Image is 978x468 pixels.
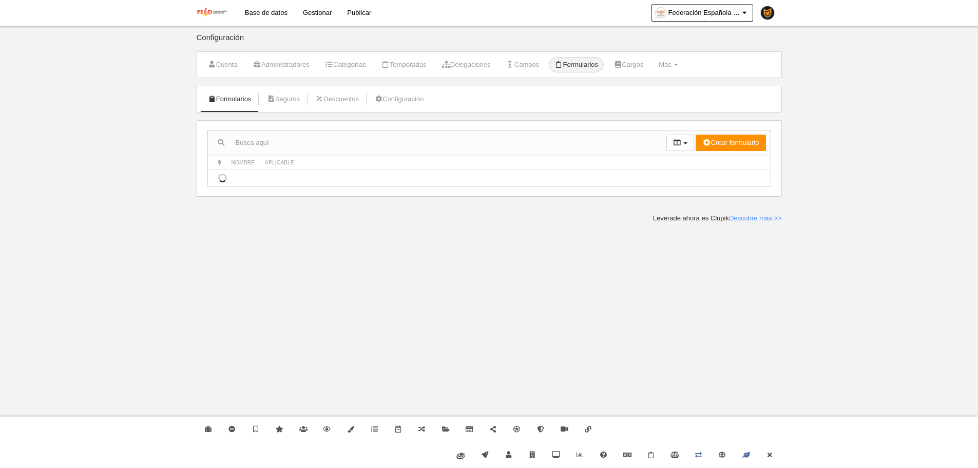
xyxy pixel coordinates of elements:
[501,57,545,72] a: Campos
[319,57,372,72] a: Categorías
[310,91,365,107] a: Descuentos
[653,57,684,72] a: Más
[653,214,782,223] div: Leverade ahora es Clupik
[761,6,774,20] img: PaK018JKw3ps.30x30.jpg
[608,57,649,72] a: Cargos
[232,160,255,165] span: Nombre
[208,135,666,151] input: Busca aquí
[659,61,672,68] span: Más
[202,91,257,107] a: Formularios
[436,57,496,72] a: Delegaciones
[197,6,229,18] img: Federación Española de Baile Deportivo
[729,214,782,222] a: Descubre más >>
[456,453,465,459] img: fiware.svg
[656,8,666,18] img: OatNQHFxSctg.30x30.jpg
[247,57,315,72] a: Administradores
[261,91,305,107] a: Seguros
[197,33,782,51] div: Configuración
[202,57,243,72] a: Cuenta
[265,160,294,165] span: Aplicable
[549,57,604,72] a: Formularios
[369,91,429,107] a: Configuración
[668,8,740,18] span: Federación Española [PERSON_NAME] Deportivo
[651,4,753,22] a: Federación Española [PERSON_NAME] Deportivo
[376,57,432,72] a: Temporadas
[696,135,765,151] button: Crear formulario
